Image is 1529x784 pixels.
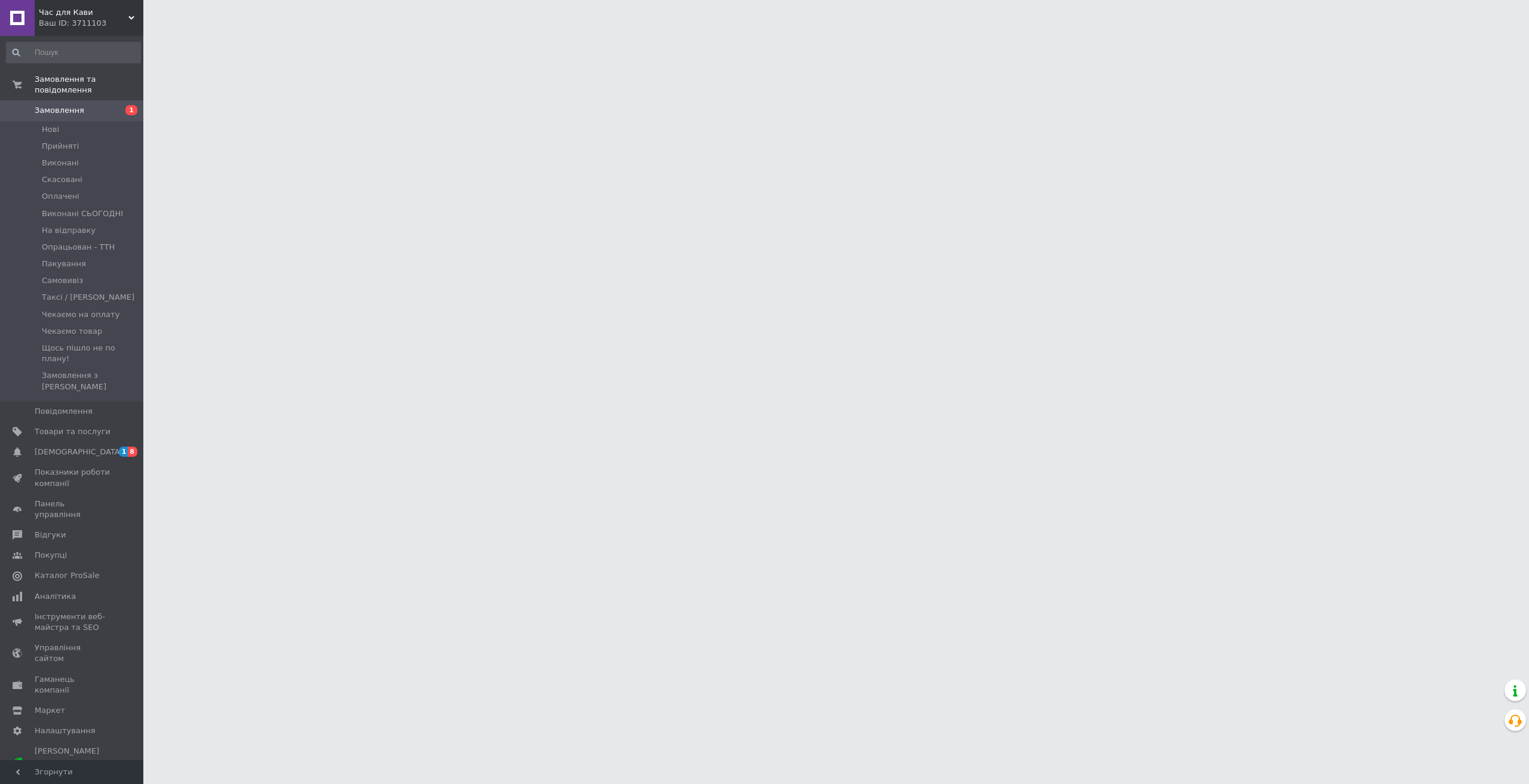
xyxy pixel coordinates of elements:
span: Замовлення з [PERSON_NAME] [42,370,140,392]
span: Повідомлення [35,406,93,417]
span: 1 [119,447,128,457]
span: Панель управління [35,499,110,520]
span: Нові [42,124,59,135]
input: Пошук [6,42,141,63]
span: Пакування [42,259,86,269]
span: 1 [125,105,137,115]
span: Прийняті [42,141,79,152]
span: Оплачені [42,191,79,202]
div: Ваш ID: 3711103 [39,18,143,29]
span: Чекаємо товар [42,326,102,337]
span: Налаштування [35,725,96,736]
span: Замовлення [35,105,84,116]
span: Товари та послуги [35,426,110,437]
span: На відправку [42,225,96,236]
span: Маркет [35,705,65,716]
span: Відгуки [35,530,66,540]
span: [PERSON_NAME] та рахунки [35,746,110,779]
span: Показники роботи компанії [35,467,110,488]
span: Чекаємо на оплату [42,309,119,320]
span: Аналітика [35,591,76,602]
span: Опрацьован - ТТН [42,242,115,253]
span: [DEMOGRAPHIC_DATA] [35,447,123,457]
span: Таксі / [PERSON_NAME] [42,292,134,303]
span: Замовлення та повідомлення [35,74,143,96]
span: Виконані [42,158,79,168]
span: Час для Кави [39,7,128,18]
span: Покупці [35,550,67,561]
span: Скасовані [42,174,82,185]
span: Виконані СЬОГОДНІ [42,208,123,219]
span: Самовивіз [42,275,83,286]
span: Щось пішло не по плану! [42,343,140,364]
span: Управління сайтом [35,642,110,664]
span: Каталог ProSale [35,570,99,581]
span: Гаманець компанії [35,674,110,696]
span: 8 [128,447,137,457]
span: Інструменти веб-майстра та SEO [35,611,110,633]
